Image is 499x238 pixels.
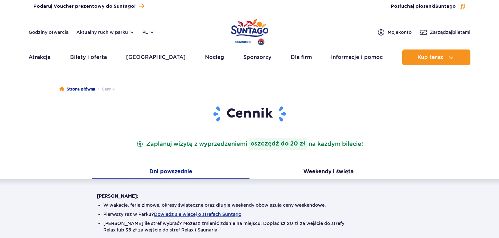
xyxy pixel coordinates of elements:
[377,28,412,36] a: Mojekonto
[126,49,186,65] a: [GEOGRAPHIC_DATA]
[97,105,402,122] h1: Cennik
[29,49,51,65] a: Atrakcje
[243,49,271,65] a: Sponsorzy
[59,86,95,92] a: Strona główna
[402,49,470,65] button: Kup teraz
[417,54,443,60] span: Kup teraz
[33,2,144,11] a: Podaruj Voucher prezentowy do Suntago!
[231,16,268,46] a: Park of Poland
[103,220,396,233] li: [PERSON_NAME] ile stref wybrać? Możesz zmienić zdanie na miejscu. Dopłacisz 20 zł za wejście do s...
[29,29,69,35] a: Godziny otwarcia
[205,49,224,65] a: Nocleg
[103,202,396,208] li: W wakacje, ferie zimowe, okresy świąteczne oraz długie weekendy obowiązują ceny weekendowe.
[419,28,470,36] a: Zarządzajbiletami
[391,3,456,10] span: Posłuchaj piosenki
[135,138,364,150] p: Zaplanuj wizytę z wyprzedzeniem na każdym bilecie!
[70,49,107,65] a: Bilety i oferta
[430,29,470,35] span: Zarządzaj biletami
[331,49,383,65] a: Informacje i pomoc
[435,4,456,9] span: Suntago
[249,138,307,150] strong: oszczędź do 20 zł
[95,86,115,92] li: Cennik
[154,212,241,217] button: Dowiedz się więcej o strefach Suntago
[76,30,134,35] button: Aktualny ruch w parku
[388,29,412,35] span: Moje konto
[97,193,138,199] strong: [PERSON_NAME]:
[33,3,135,10] span: Podaruj Voucher prezentowy do Suntago!
[142,29,155,35] button: pl
[291,49,312,65] a: Dla firm
[249,165,407,179] button: Weekendy i święta
[391,3,466,10] button: Posłuchaj piosenkiSuntago
[103,211,396,217] li: Pierwszy raz w Parku?
[92,165,249,179] button: Dni powszednie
